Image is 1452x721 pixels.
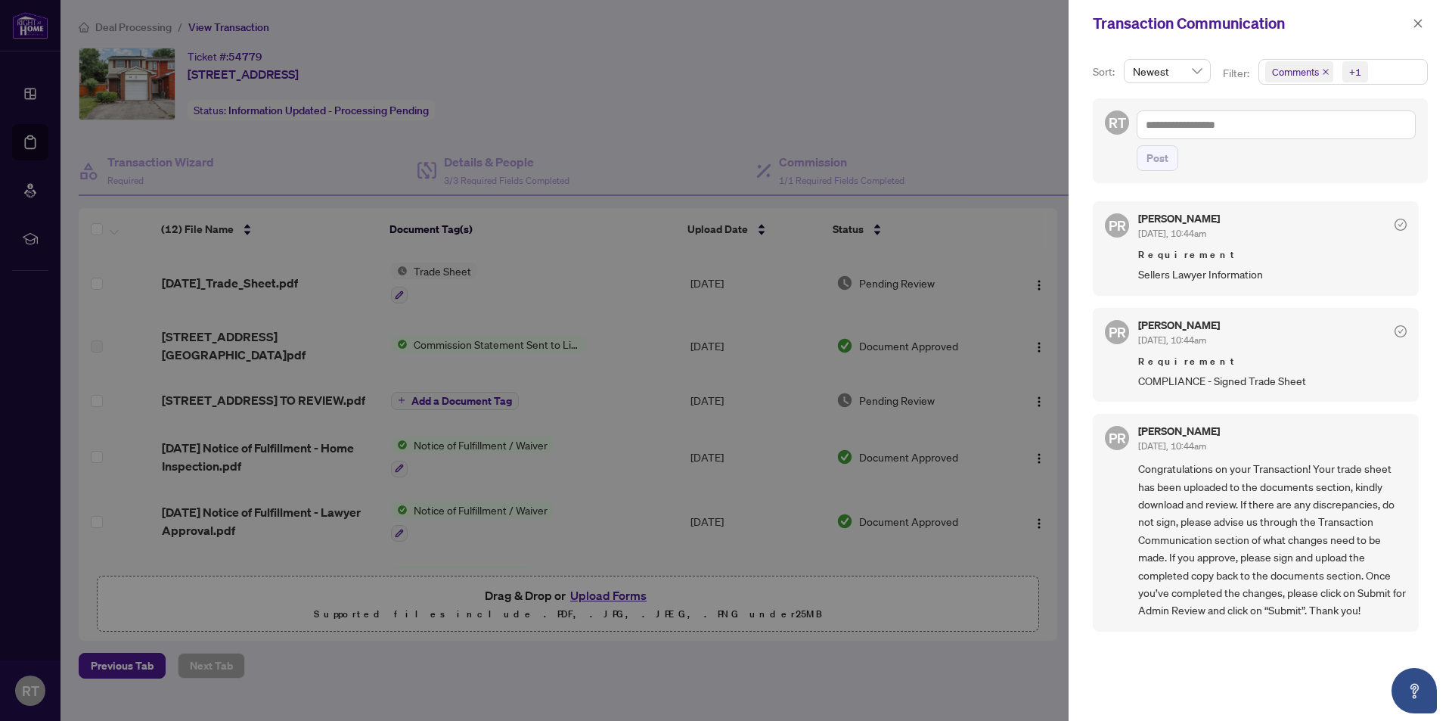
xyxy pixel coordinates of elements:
[1138,320,1220,331] h5: [PERSON_NAME]
[1223,65,1252,82] p: Filter:
[1133,60,1202,82] span: Newest
[1093,64,1118,80] p: Sort:
[1138,440,1206,452] span: [DATE], 10:44am
[1395,219,1407,231] span: check-circle
[1138,247,1407,263] span: Requirement
[1138,334,1206,346] span: [DATE], 10:44am
[1272,64,1319,79] span: Comments
[1093,12,1408,35] div: Transaction Communication
[1137,145,1178,171] button: Post
[1109,322,1126,343] span: PR
[1395,325,1407,337] span: check-circle
[1138,460,1407,619] span: Congratulations on your Transaction! Your trade sheet has been uploaded to the documents section,...
[1413,18,1423,29] span: close
[1138,372,1407,390] span: COMPLIANCE - Signed Trade Sheet
[1109,215,1126,236] span: PR
[1109,427,1126,449] span: PR
[1138,266,1407,283] span: Sellers Lawyer Information
[1391,668,1437,713] button: Open asap
[1109,112,1126,133] span: RT
[1138,426,1220,437] h5: [PERSON_NAME]
[1138,228,1206,239] span: [DATE], 10:44am
[1349,64,1361,79] div: +1
[1138,354,1407,369] span: Requirement
[1322,68,1329,76] span: close
[1138,213,1220,224] h5: [PERSON_NAME]
[1265,61,1333,82] span: Comments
